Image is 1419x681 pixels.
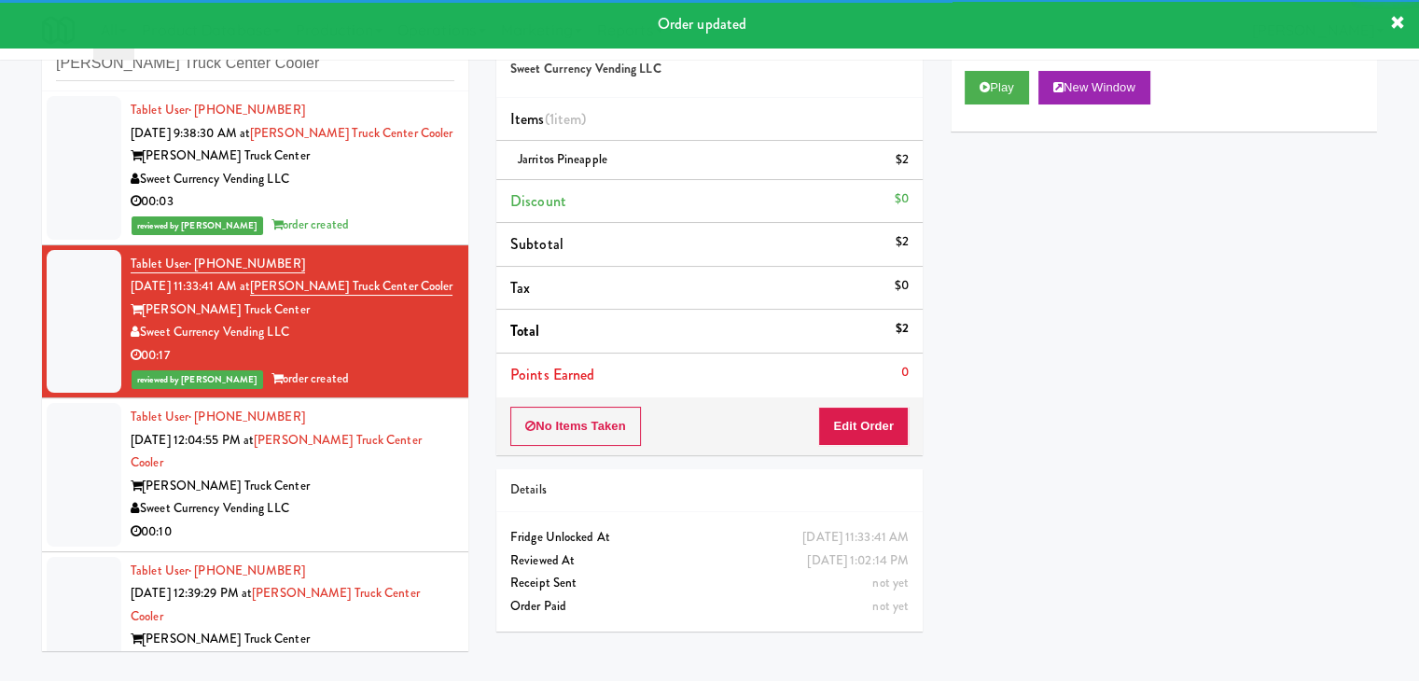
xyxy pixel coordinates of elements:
button: Edit Order [818,407,909,446]
div: Sweet Currency Vending LLC [131,321,454,344]
input: Search vision orders [56,47,454,81]
li: Tablet User· [PHONE_NUMBER][DATE] 12:04:55 PM at[PERSON_NAME] Truck Center Cooler[PERSON_NAME] Tr... [42,398,468,552]
span: Tax [510,277,530,299]
div: $0 [895,274,909,298]
a: Tablet User· [PHONE_NUMBER] [131,562,305,579]
span: Discount [510,190,566,212]
div: 00:17 [131,344,454,368]
span: · [PHONE_NUMBER] [188,408,305,425]
div: Fridge Unlocked At [510,526,909,549]
span: Subtotal [510,233,563,255]
a: Tablet User· [PHONE_NUMBER] [131,408,305,425]
span: reviewed by [PERSON_NAME] [132,370,263,389]
li: Tablet User· [PHONE_NUMBER][DATE] 9:38:30 AM at[PERSON_NAME] Truck Center Cooler[PERSON_NAME] Tru... [42,91,468,245]
span: Order updated [658,13,746,35]
span: · [PHONE_NUMBER] [188,255,305,272]
div: Receipt Sent [510,572,909,595]
div: Order Paid [510,595,909,618]
div: [PERSON_NAME] Truck Center [131,299,454,322]
div: Sweet Currency Vending LLC [131,497,454,521]
span: Total [510,320,540,341]
a: [PERSON_NAME] Truck Center Cooler [250,124,452,142]
div: [DATE] 1:02:14 PM [807,549,909,573]
span: not yet [872,574,909,591]
h5: Sweet Currency Vending LLC [510,63,909,76]
div: 00:10 [131,521,454,544]
span: · [PHONE_NUMBER] [188,101,305,118]
span: Points Earned [510,364,594,385]
a: Tablet User· [PHONE_NUMBER] [131,255,305,273]
span: [DATE] 11:33:41 AM at [131,277,250,295]
div: $2 [896,317,909,340]
li: Tablet User· [PHONE_NUMBER][DATE] 11:33:41 AM at[PERSON_NAME] Truck Center Cooler[PERSON_NAME] Tr... [42,245,468,399]
div: Details [510,479,909,502]
div: [DATE] 11:33:41 AM [802,526,909,549]
ng-pluralize: item [554,108,581,130]
span: [DATE] 12:39:29 PM at [131,584,252,602]
span: Jarritos Pineapple [518,150,607,168]
span: Items [510,108,586,130]
div: Sweet Currency Vending LLC [131,168,454,191]
span: [DATE] 9:38:30 AM at [131,124,250,142]
div: [PERSON_NAME] Truck Center [131,145,454,168]
div: $0 [895,188,909,211]
div: [PERSON_NAME] Truck Center [131,628,454,651]
a: Tablet User· [PHONE_NUMBER] [131,101,305,118]
div: [PERSON_NAME] Truck Center [131,475,454,498]
div: $2 [896,230,909,254]
span: (1 ) [545,108,587,130]
div: $2 [896,148,909,172]
a: [PERSON_NAME] Truck Center Cooler [131,431,422,472]
span: reviewed by [PERSON_NAME] [132,216,263,235]
span: [DATE] 12:04:55 PM at [131,431,254,449]
button: New Window [1038,71,1150,104]
span: order created [271,215,349,233]
div: 0 [901,361,909,384]
span: · [PHONE_NUMBER] [188,562,305,579]
button: No Items Taken [510,407,641,446]
a: [PERSON_NAME] Truck Center Cooler [250,277,452,296]
div: Reviewed At [510,549,909,573]
div: 00:03 [131,190,454,214]
span: not yet [872,597,909,615]
span: order created [271,369,349,387]
button: Play [965,71,1029,104]
a: [PERSON_NAME] Truck Center Cooler [131,584,420,625]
